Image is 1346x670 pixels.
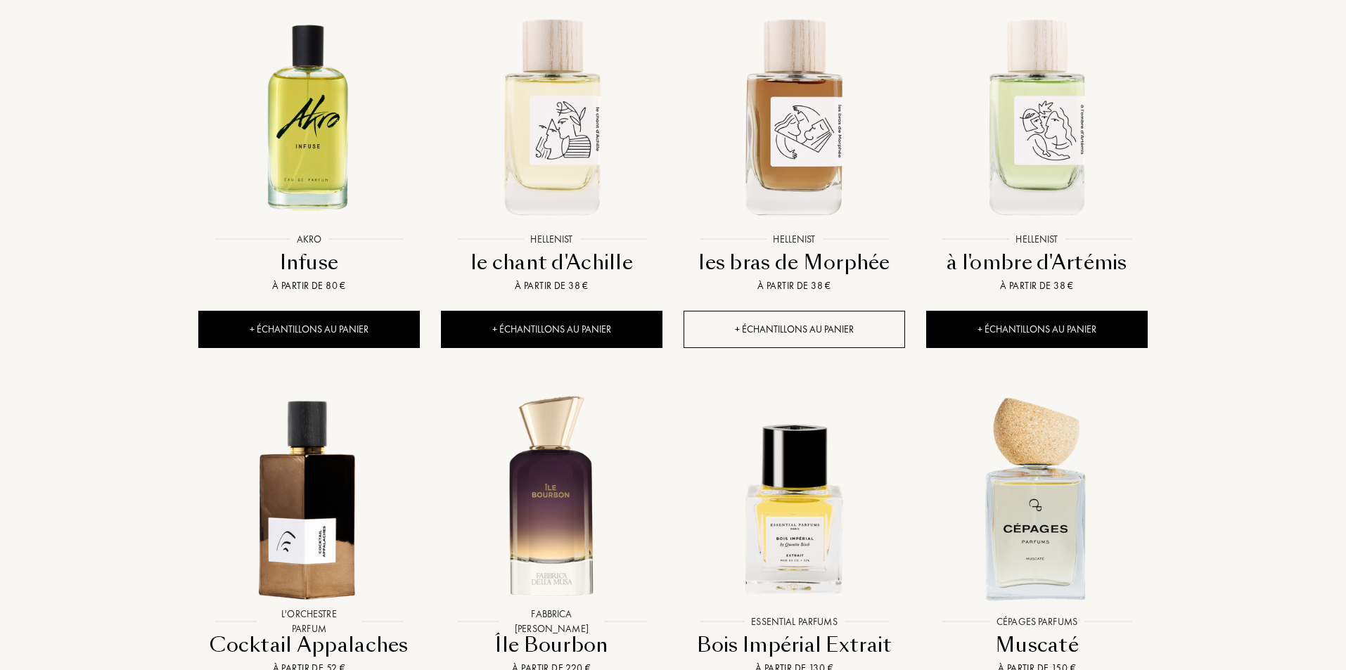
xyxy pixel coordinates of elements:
div: À partir de 38 € [689,278,899,293]
div: À partir de 80 € [204,278,414,293]
div: À partir de 38 € [932,278,1142,293]
div: + Échantillons au panier [684,311,905,348]
img: Infuse Akro [200,6,418,225]
img: Bois Impérial Extrait Essential Parfums [685,388,904,607]
img: Cocktail Appalaches L'Orchestre Parfum [200,388,418,607]
div: + Échantillons au panier [926,311,1148,348]
div: À partir de 38 € [447,278,657,293]
img: les bras de Morphée Hellenist [685,6,904,225]
img: à l'ombre d'Artémis Hellenist [928,6,1146,225]
img: Île Bourbon Fabbrica Della Musa [442,388,661,607]
img: le chant d'Achille Hellenist [442,6,661,225]
div: + Échantillons au panier [198,311,420,348]
img: Muscaté Cépages Parfums [928,388,1146,607]
div: + Échantillons au panier [441,311,662,348]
